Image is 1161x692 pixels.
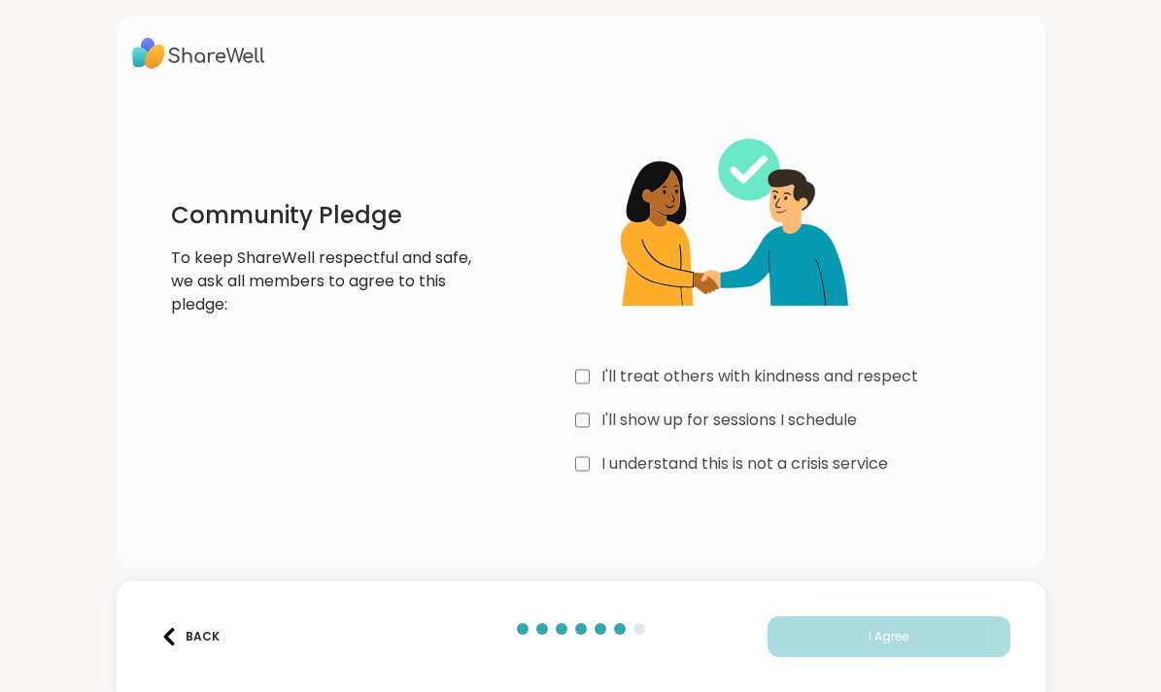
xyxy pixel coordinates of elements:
h1: Community Pledge [171,200,474,231]
img: ShareWell Logo [132,31,265,76]
div: Back [160,628,220,645]
button: Back [152,616,229,657]
label: I understand this is not a crisis service [601,452,888,476]
label: I'll show up for sessions I schedule [601,409,857,432]
span: I Agree [869,628,908,645]
p: To keep ShareWell respectful and safe, we ask all members to agree to this pledge: [171,247,474,316]
label: I'll treat others with kindness and respect [601,365,918,388]
button: I Agree [768,616,1010,657]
